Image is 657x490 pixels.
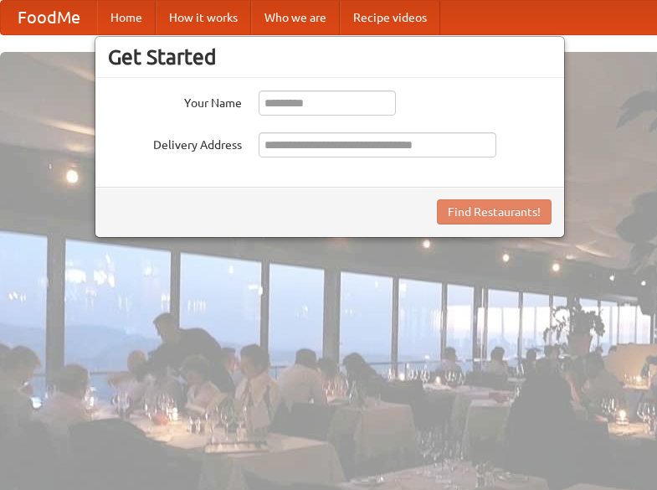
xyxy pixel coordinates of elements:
[437,199,552,224] button: Find Restaurants!
[156,1,251,34] a: How it works
[97,1,156,34] a: Home
[1,1,97,34] a: FoodMe
[108,90,242,111] label: Your Name
[251,1,340,34] a: Who we are
[108,44,552,70] h3: Get Started
[340,1,440,34] a: Recipe videos
[108,132,242,153] label: Delivery Address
